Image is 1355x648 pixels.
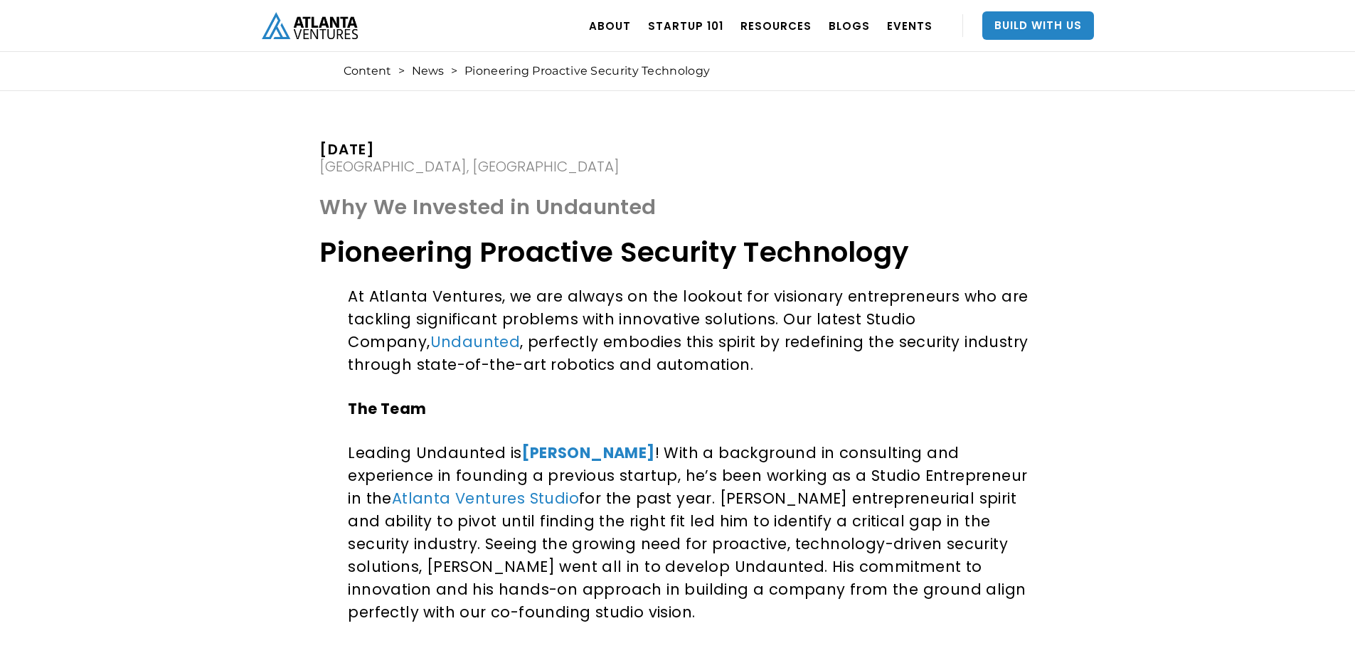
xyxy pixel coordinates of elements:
div: > [451,64,457,78]
a: Build With Us [982,11,1094,40]
a: Content [344,64,391,78]
a: Undaunted [430,331,521,352]
div: [DATE] [319,142,620,156]
a: RESOURCES [740,6,812,46]
p: Leading Undaunted is ! With a background in consulting and experience in founding a previous star... [348,442,1030,624]
h1: Why We Invested in Undaunted [319,195,1035,227]
strong: The Team [348,398,426,419]
a: ABOUT [589,6,631,46]
a: News [412,64,444,78]
div: [GEOGRAPHIC_DATA], [GEOGRAPHIC_DATA] [319,159,620,174]
a: EVENTS [887,6,932,46]
a: Startup 101 [648,6,723,46]
h1: Pioneering Proactive Security Technology [319,234,1035,271]
div: > [398,64,405,78]
a: Atlanta Ventures Studio [392,488,579,509]
p: At Atlanta Ventures, we are always on the lookout for visionary entrepreneurs who are tackling si... [348,285,1030,376]
a: [PERSON_NAME] [521,442,654,463]
a: BLOGS [829,6,870,46]
div: Pioneering Proactive Security Technology [464,64,710,78]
